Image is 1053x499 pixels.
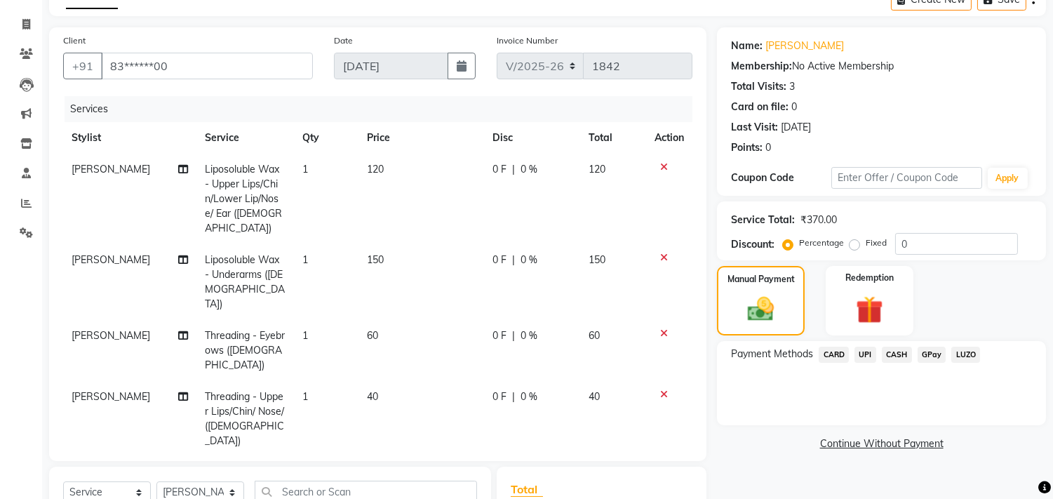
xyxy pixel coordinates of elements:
span: 0 F [492,390,507,404]
span: 120 [589,163,606,175]
div: Membership: [731,59,792,74]
span: [PERSON_NAME] [72,329,150,342]
div: Services [65,96,703,122]
a: Continue Without Payment [720,437,1043,451]
th: Stylist [63,122,197,154]
div: Last Visit: [731,120,778,135]
span: | [512,162,515,177]
span: | [512,390,515,404]
img: _cash.svg [739,294,782,324]
label: Percentage [799,237,844,249]
div: Coupon Code [731,171,831,185]
span: | [512,328,515,343]
a: [PERSON_NAME] [765,39,844,53]
span: 40 [589,390,601,403]
th: Service [197,122,295,154]
div: Points: [731,140,763,155]
span: 60 [589,329,601,342]
label: Invoice Number [497,34,558,47]
img: _gift.svg [847,293,892,327]
div: Service Total: [731,213,795,227]
label: Redemption [845,272,894,284]
span: Liposoluble Wax - Underarms ([DEMOGRAPHIC_DATA]) [206,253,286,310]
label: Date [334,34,353,47]
span: CASH [882,347,912,363]
span: UPI [854,347,876,363]
div: Name: [731,39,763,53]
span: [PERSON_NAME] [72,253,150,266]
th: Total [581,122,647,154]
th: Price [358,122,484,154]
th: Qty [294,122,358,154]
div: Total Visits: [731,79,786,94]
span: 60 [367,329,378,342]
div: 3 [789,79,795,94]
span: 150 [589,253,606,266]
span: Threading - Eyebrows ([DEMOGRAPHIC_DATA]) [206,329,286,371]
span: CARD [819,347,849,363]
div: Discount: [731,237,774,252]
span: 1 [302,390,308,403]
input: Enter Offer / Coupon Code [831,167,981,189]
button: Apply [988,168,1028,189]
th: Action [646,122,692,154]
span: 0 % [521,162,537,177]
th: Disc [484,122,580,154]
span: 0 % [521,390,537,404]
span: 0 % [521,328,537,343]
span: Payment Methods [731,347,813,361]
span: 40 [367,390,378,403]
div: ₹370.00 [800,213,837,227]
span: 0 F [492,253,507,267]
div: 0 [791,100,797,114]
button: +91 [63,53,102,79]
div: No Active Membership [731,59,1032,74]
span: 0 F [492,162,507,177]
span: LUZO [951,347,980,363]
label: Manual Payment [727,273,795,286]
span: 0 F [492,328,507,343]
span: GPay [918,347,946,363]
span: [PERSON_NAME] [72,390,150,403]
span: Total [511,482,543,497]
span: 1 [302,253,308,266]
span: 1 [302,163,308,175]
span: 1 [302,329,308,342]
input: Search by Name/Mobile/Email/Code [101,53,313,79]
span: [PERSON_NAME] [72,163,150,175]
div: [DATE] [781,120,811,135]
label: Client [63,34,86,47]
div: Card on file: [731,100,789,114]
span: 120 [367,163,384,175]
span: 150 [367,253,384,266]
span: 0 % [521,253,537,267]
div: 0 [765,140,771,155]
span: Liposoluble Wax - Upper Lips/Chin/Lower Lip/Nose/ Ear ([DEMOGRAPHIC_DATA]) [206,163,283,234]
label: Fixed [866,237,887,249]
span: | [512,253,515,267]
span: Threading - Upper Lips/Chin/ Nose/ ([DEMOGRAPHIC_DATA]) [206,390,285,447]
